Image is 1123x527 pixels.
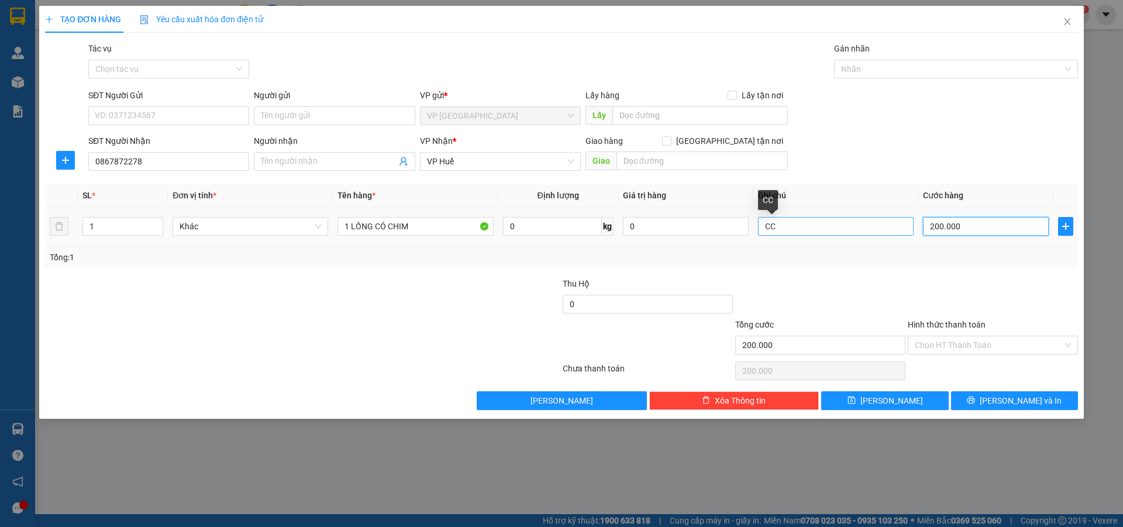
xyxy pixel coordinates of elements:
span: Giao hàng [585,136,623,146]
span: SL [82,191,92,200]
button: Close [1051,6,1084,39]
span: Lấy [585,106,612,125]
span: Lấy tận nơi [737,89,788,102]
span: close [1063,17,1072,26]
button: plus [1058,217,1073,236]
div: Chưa thanh toán [561,362,734,383]
div: SĐT Người Gửi [88,89,249,102]
span: printer [967,396,975,405]
span: Khác [180,218,321,235]
th: Ghi chú [753,184,918,207]
input: Ghi Chú [758,217,914,236]
span: TẠO ĐƠN HÀNG [45,15,121,24]
span: Tổng cước [735,320,774,329]
span: Cước hàng [923,191,963,200]
span: Đơn vị tính [173,191,216,200]
span: Giá trị hàng [623,191,666,200]
div: SĐT Người Nhận [88,135,249,147]
span: plus [45,15,53,23]
div: Tổng: 1 [50,251,433,264]
span: Lấy hàng [585,91,619,100]
input: Dọc đường [612,106,788,125]
span: Thu Hộ [563,279,590,288]
div: VP gửi [420,89,581,102]
div: Người gửi [254,89,415,102]
input: 0 [623,217,749,236]
span: [PERSON_NAME] [531,394,593,407]
input: Dọc đường [616,151,788,170]
span: VP Huế [427,153,574,170]
input: VD: Bàn, Ghế [337,217,493,236]
div: CC [758,190,778,210]
button: delete [50,217,68,236]
span: plus [1059,222,1073,231]
button: save[PERSON_NAME] [821,391,948,410]
button: deleteXóa Thông tin [649,391,819,410]
div: Người nhận [254,135,415,147]
span: [GEOGRAPHIC_DATA] tận nơi [671,135,788,147]
span: user-add [399,157,408,166]
button: [PERSON_NAME] [477,391,647,410]
span: plus [57,156,74,165]
label: Tác vụ [88,44,112,53]
span: VP Đà Lạt [427,107,574,125]
span: kg [602,217,614,236]
span: Xóa Thông tin [715,394,766,407]
button: printer[PERSON_NAME] và In [951,391,1078,410]
span: Tên hàng [337,191,376,200]
span: Định lượng [538,191,579,200]
img: icon [140,15,149,25]
span: VP Nhận [420,136,453,146]
span: Yêu cầu xuất hóa đơn điện tử [140,15,263,24]
span: save [848,396,856,405]
button: plus [56,151,75,170]
span: [PERSON_NAME] [860,394,923,407]
label: Gán nhãn [834,44,870,53]
span: delete [702,396,710,405]
label: Hình thức thanh toán [908,320,986,329]
span: Giao [585,151,616,170]
span: [PERSON_NAME] và In [980,394,1062,407]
